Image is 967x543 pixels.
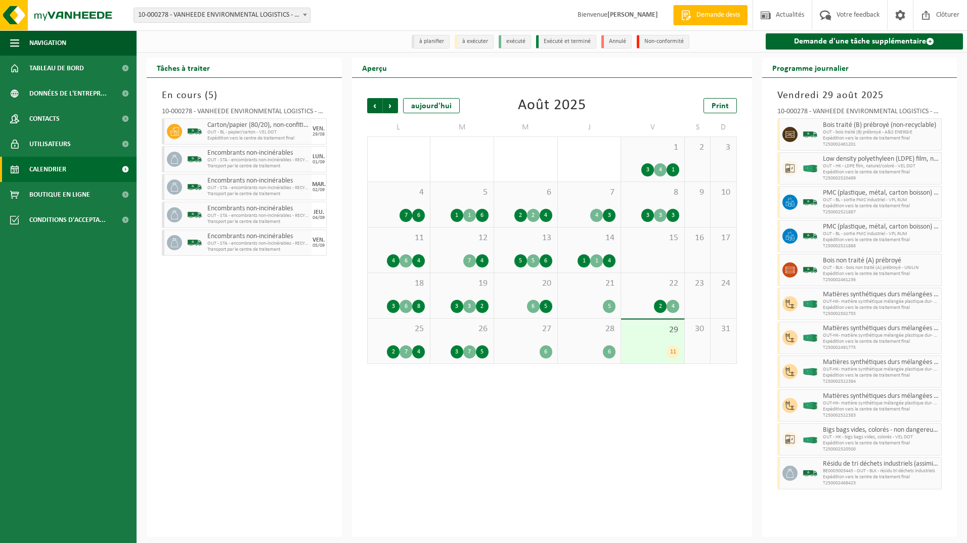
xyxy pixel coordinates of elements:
div: 3 [667,209,679,222]
span: Carton/papier (80/20), non-confitionné [207,121,309,129]
span: OUT - HK - LDPE film, naturel/coloré - VEL DOT [823,163,939,169]
span: Transport par le centre de traitement [207,191,309,197]
span: 24 [716,278,731,289]
img: HK-XC-40-GN-00 [803,402,818,410]
span: Transport par le centre de traitement [207,163,309,169]
span: Expédition vers le centre de traitement final [823,305,939,311]
div: 5 [540,300,552,313]
span: 31 [716,324,731,335]
div: 10-000278 - VANHEEDE ENVIRONMENTAL LOGISTICS - QUEVY - QUÉVY-[GEOGRAPHIC_DATA] [162,108,327,118]
h2: Programme journalier [762,58,859,77]
span: 13 [499,233,552,244]
span: Expédition vers le centre de traitement final [823,373,939,379]
span: Suivant [383,98,398,113]
div: 11 [667,345,679,358]
div: 3 [603,209,616,222]
img: BL-SO-LV [803,195,818,210]
div: VEN. [313,237,325,243]
div: 4 [412,254,425,267]
div: 5 [476,345,489,358]
div: 4 [667,300,679,313]
td: S [685,118,711,137]
span: Bois non traité (A) prébroyé [823,257,939,265]
span: Boutique en ligne [29,182,90,207]
span: T250002521887 [823,209,939,215]
div: 2 [654,300,667,313]
div: aujourd'hui [403,98,460,113]
div: VEN. [313,126,325,132]
div: 6 [400,300,412,313]
li: à planifier [412,35,450,49]
span: Tableau de bord [29,56,84,81]
td: V [621,118,685,137]
span: Résidu de tri déchets industriels (assimilé avec déchets ménager) [823,460,939,468]
img: BL-SO-LV [187,235,202,250]
div: 5 [514,254,527,267]
div: MAR. [312,182,326,188]
span: 23 [690,278,705,289]
span: T250002468423 [823,480,939,486]
h3: Vendredi 29 août 2025 [777,88,942,103]
span: Contacts [29,106,60,131]
div: 4 [476,254,489,267]
span: 11 [373,233,425,244]
span: 14 [563,233,616,244]
div: 2 [514,209,527,222]
span: Calendrier [29,157,66,182]
div: 5 [603,300,616,313]
span: Expédition vers le centre de traitement final [207,135,309,142]
span: 3 [716,142,731,153]
img: BL-SO-LV [803,262,818,278]
div: 2 [527,209,540,222]
h2: Aperçu [352,58,397,77]
span: 29 [626,325,679,336]
img: HK-XC-40-GN-00 [803,300,818,308]
div: 3 [451,345,463,358]
span: Conditions d'accepta... [29,207,106,233]
div: 4 [603,254,616,267]
div: 4 [654,163,667,176]
span: Expédition vers le centre de traitement final [823,169,939,175]
span: 19 [435,278,489,289]
span: Expédition vers le centre de traitement final [823,237,939,243]
div: 3 [463,300,476,313]
div: 1 [463,209,476,222]
span: 17 [716,233,731,244]
div: 6 [603,345,616,358]
div: 29/08 [313,132,325,137]
td: D [711,118,736,137]
div: 04/09 [313,215,325,220]
span: 21 [563,278,616,289]
img: HK-XC-30-GN-00 [803,436,818,443]
span: OUT - HK - bigs bags vides, colorés - VEL DOT [823,434,939,440]
span: OUT - STA - encombrants non-incinérables - RECYROM [207,213,309,219]
span: OUT - STA - encombrants non-incinérables - RECYROM [207,157,309,163]
span: Encombrants non-incinérables [207,177,309,185]
div: 6 [527,300,540,313]
span: 8 [626,187,679,198]
span: OUT - bois traité (B) prébroyé - A&S ENERGIE [823,129,939,135]
span: T250002522384 [823,379,939,385]
span: OUT-HK- matière synthétique mélangée plastique dur- VEL DOT [823,299,939,305]
img: BL-SO-LV [803,466,818,481]
img: BL-SO-LV [803,127,818,142]
span: 22 [626,278,679,289]
div: 7 [400,345,412,358]
span: 18 [373,278,425,289]
div: 7 [463,254,476,267]
div: 02/09 [313,188,325,193]
a: Print [704,98,737,113]
span: Expédition vers le centre de traitement final [823,271,939,277]
span: 7 [563,187,616,198]
img: BL-SO-LV [187,152,202,167]
img: BL-SO-LV [187,124,202,139]
span: OUT-HK- matière synthétique mélangée plastique dur- VEL DOT [823,367,939,373]
span: Expédition vers le centre de traitement final [823,135,939,142]
span: Expédition vers le centre de traitement final [823,474,939,480]
li: à exécuter [455,35,494,49]
span: Transport par le centre de traitement [207,247,309,253]
span: OUT - BL - papier/carton - VEL DOT [207,129,309,135]
span: Low density polyethyleen (LDPE) film, naturel/coloré, non-confitionné (98/2) [823,155,939,163]
img: BL-SO-LV [187,207,202,222]
span: 10 [716,187,731,198]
